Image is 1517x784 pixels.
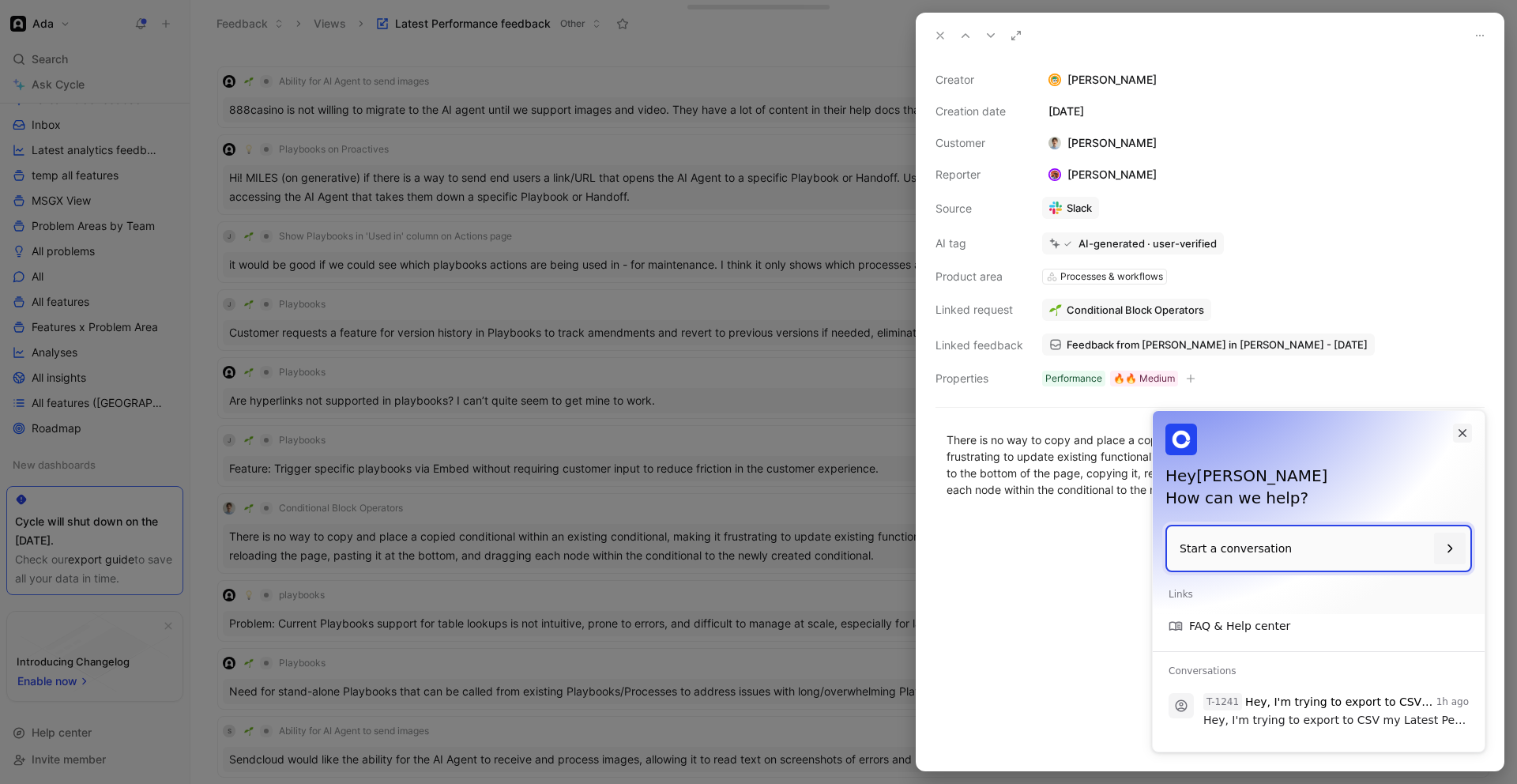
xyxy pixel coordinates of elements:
[947,432,1474,498] div: There is no way to copy and place a copied conditional within an existing conditional, making it ...
[935,199,1023,218] div: Source
[935,234,1023,253] div: AI tag
[1045,371,1102,386] div: Performance
[935,267,1023,286] div: Product area
[1050,75,1060,85] img: avatar
[1050,170,1060,180] img: avatar
[1060,269,1163,285] div: Processes & workflows
[1042,334,1375,356] a: Feedback from [PERSON_NAME] in [PERSON_NAME] - [DATE]
[1042,70,1485,89] div: [PERSON_NAME]
[1042,299,1211,321] button: 🌱Conditional Block Operators
[1049,303,1062,316] img: 🌱
[1042,134,1163,153] div: [PERSON_NAME]
[1042,197,1099,219] a: Slack
[935,102,1023,121] div: Creation date
[935,369,1023,388] div: Properties
[1067,337,1368,352] span: Feedback from [PERSON_NAME] in [PERSON_NAME] - [DATE]
[935,300,1023,319] div: Linked request
[1042,102,1485,121] div: [DATE]
[1042,165,1163,184] div: [PERSON_NAME]
[935,70,1023,89] div: Creator
[935,134,1023,153] div: Customer
[935,336,1023,355] div: Linked feedback
[1048,137,1061,149] img: 9146273023383_69bb2e604b2a232a7cd0_192.jpg
[1067,303,1204,317] span: Conditional Block Operators
[935,165,1023,184] div: Reporter
[1078,236,1217,251] div: AI-generated · user-verified
[1113,371,1175,386] div: 🔥🔥 Medium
